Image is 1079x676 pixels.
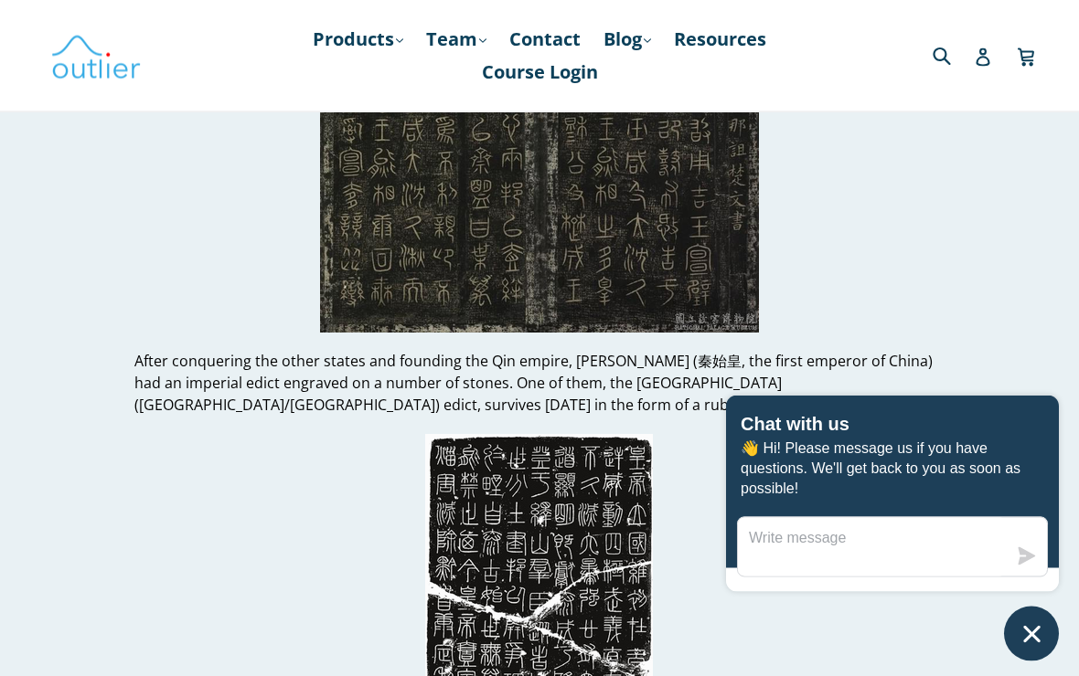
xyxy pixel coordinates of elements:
[417,23,496,56] a: Team
[473,56,607,89] a: Course Login
[721,396,1064,661] inbox-online-store-chat: Shopify online store chat
[50,29,142,82] img: Outlier Linguistics
[665,23,775,56] a: Resources
[594,23,660,56] a: Blog
[500,23,590,56] a: Contact
[134,351,945,417] p: After conquering the other states and founding the Qin empire, [PERSON_NAME] (秦始皇, the first empe...
[304,23,412,56] a: Products
[928,37,978,74] input: Search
